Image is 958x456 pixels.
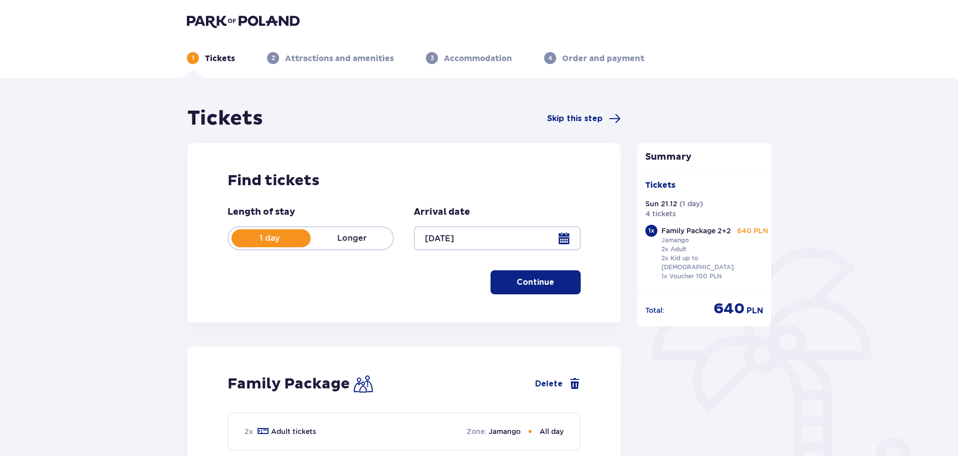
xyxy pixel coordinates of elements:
h2: Find tickets [227,171,581,190]
p: Zone : [466,426,487,436]
p: Family Package 2+2 [661,226,731,236]
p: 2 [272,54,275,63]
p: Total : [645,305,664,315]
p: Order and payment [562,53,644,64]
h1: Tickets [187,106,263,131]
span: Skip this step [547,113,603,124]
p: 2x Adult 2x Kid up to [DEMOGRAPHIC_DATA]. 1x Voucher 100 PLN [661,245,735,281]
a: Skip this step [547,113,621,125]
p: Family Package [227,374,350,393]
p: Length of stay [227,206,295,218]
p: Tickets [645,180,675,191]
div: 1 x [645,225,657,237]
img: Family Icon [354,374,373,393]
p: 1 day [228,233,311,244]
a: Delete [535,378,581,390]
p: Longer [311,233,393,244]
p: 3 [430,54,434,63]
p: 4 tickets [645,209,676,219]
p: Continue [517,277,554,288]
p: Jamango [489,426,521,436]
p: 1 [192,54,194,63]
p: Sun 21.12 [645,199,677,209]
p: 2 x [245,426,253,436]
img: Park of Poland logo [187,14,300,28]
p: Accommodation [444,53,512,64]
p: All day [540,426,564,436]
p: Tickets [205,53,235,64]
p: 640 PLN [737,226,768,236]
p: PLN [747,305,763,316]
p: 640 [713,299,745,318]
button: Continue [491,270,581,294]
p: ( 1 day ) [679,199,703,209]
p: 4 [548,54,552,63]
p: Arrival date [414,206,470,218]
p: Attractions and amenities [285,53,394,64]
p: Jamango [661,236,689,245]
p: Summary [637,151,772,163]
p: Adult tickets [271,426,316,436]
